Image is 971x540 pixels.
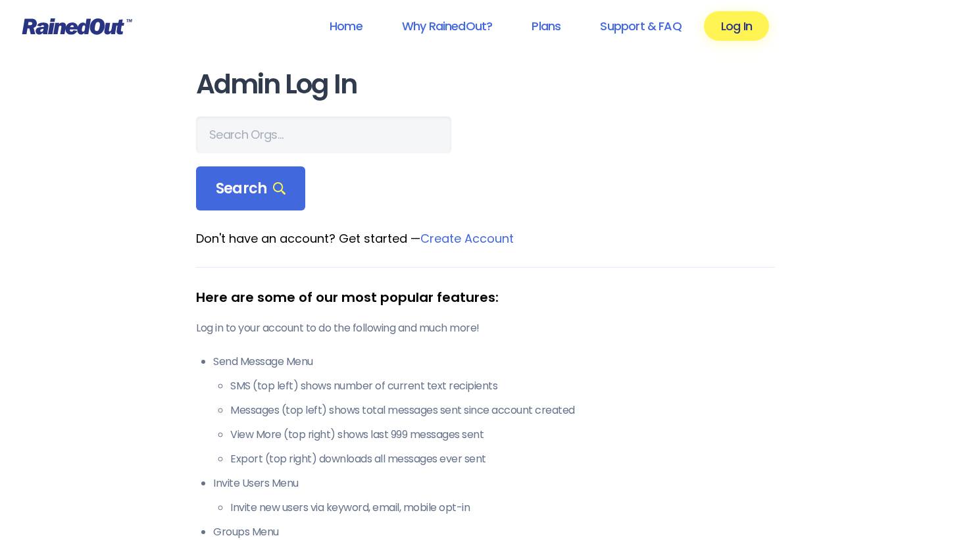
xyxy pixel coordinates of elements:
li: View More (top right) shows last 999 messages sent [230,427,775,443]
span: Search [216,180,286,198]
div: Search [196,166,305,211]
p: Log in to your account to do the following and much more! [196,320,775,336]
a: Plans [514,11,578,41]
a: Why RainedOut? [385,11,510,41]
div: Here are some of our most popular features: [196,287,775,307]
li: SMS (top left) shows number of current text recipients [230,378,775,394]
h1: Admin Log In [196,70,775,99]
input: Search Orgs… [196,116,451,153]
li: Export (top right) downloads all messages ever sent [230,451,775,467]
li: Invite Users Menu [213,476,775,516]
li: Invite new users via keyword, email, mobile opt-in [230,500,775,516]
a: Create Account [420,230,514,247]
a: Log In [704,11,769,41]
a: Support & FAQ [583,11,698,41]
li: Messages (top left) shows total messages sent since account created [230,403,775,418]
li: Send Message Menu [213,354,775,467]
a: Home [312,11,380,41]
